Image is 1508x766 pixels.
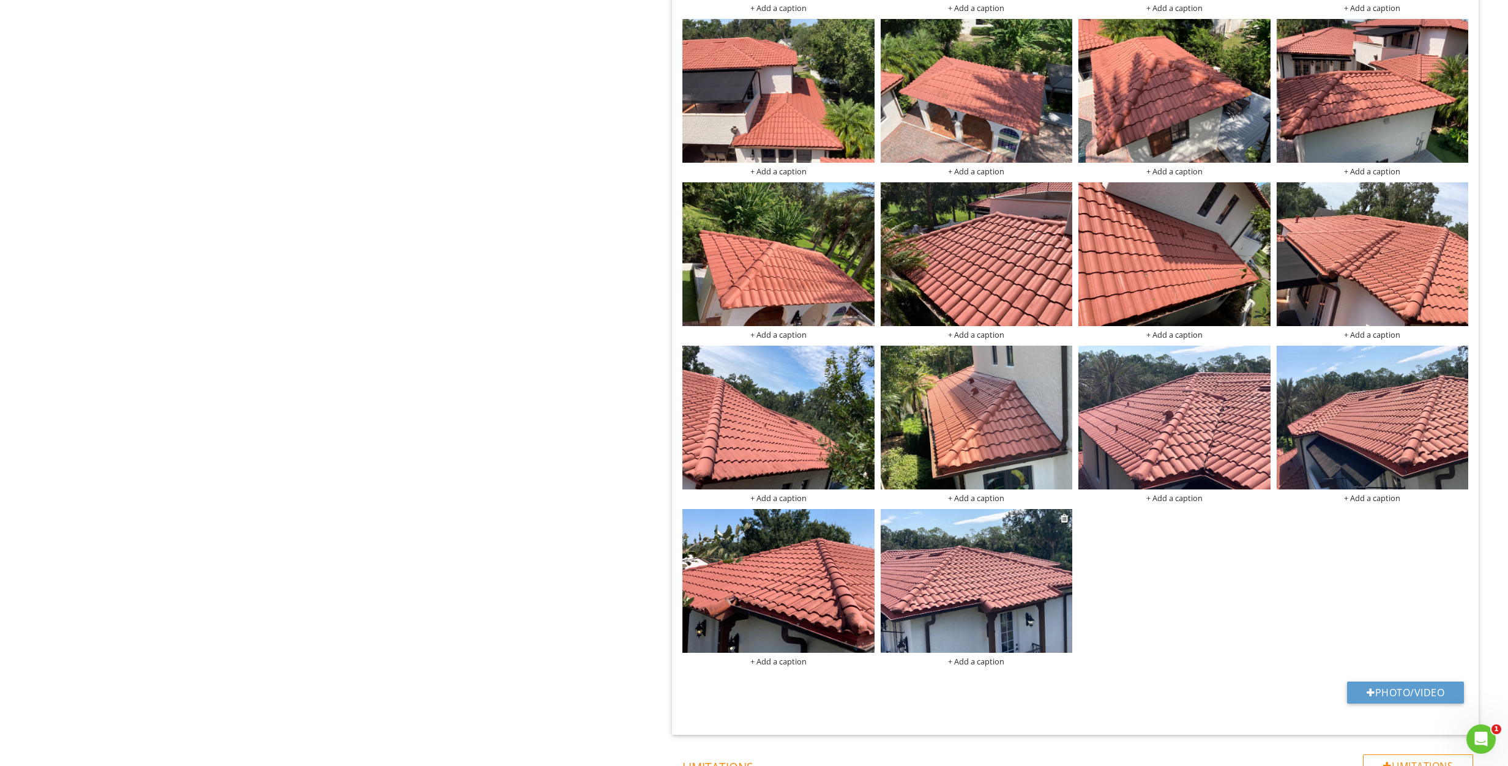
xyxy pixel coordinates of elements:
[1277,166,1469,176] div: + Add a caption
[1277,493,1469,503] div: + Add a caption
[682,166,875,176] div: + Add a caption
[881,493,1073,503] div: + Add a caption
[881,3,1073,13] div: + Add a caption
[682,493,875,503] div: + Add a caption
[1277,182,1469,326] img: data
[1491,724,1501,734] span: 1
[1078,493,1271,503] div: + Add a caption
[682,346,875,489] img: data
[1277,19,1469,163] img: data
[682,509,875,653] img: data
[881,182,1073,326] img: data
[1078,182,1271,326] img: data
[1347,682,1464,704] button: Photo/Video
[881,330,1073,340] div: + Add a caption
[1277,3,1469,13] div: + Add a caption
[881,656,1073,666] div: + Add a caption
[682,330,875,340] div: + Add a caption
[881,346,1073,489] img: data
[881,19,1073,163] img: data
[682,656,875,666] div: + Add a caption
[881,166,1073,176] div: + Add a caption
[1277,330,1469,340] div: + Add a caption
[682,3,875,13] div: + Add a caption
[682,182,875,326] img: data
[1277,346,1469,489] img: data
[1078,330,1271,340] div: + Add a caption
[1078,19,1271,163] img: data
[1078,166,1271,176] div: + Add a caption
[881,509,1073,653] img: data
[1078,346,1271,489] img: data
[1466,724,1496,754] iframe: Intercom live chat
[1078,3,1271,13] div: + Add a caption
[682,19,875,163] img: data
